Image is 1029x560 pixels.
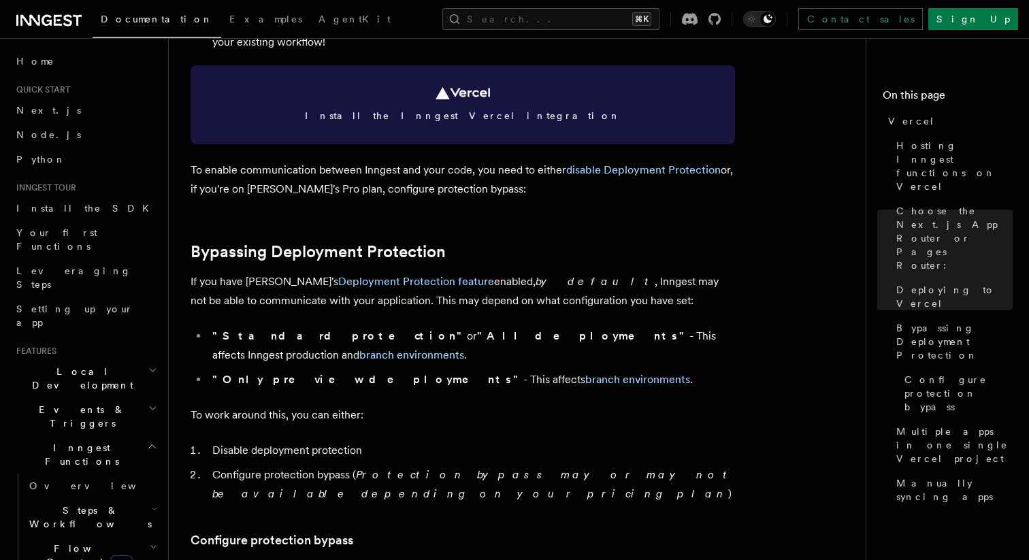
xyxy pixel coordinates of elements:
button: Events & Triggers [11,397,160,435]
a: branch environments [585,373,690,386]
a: Examples [221,4,310,37]
a: Configure protection bypass [191,531,353,550]
span: Local Development [11,365,148,392]
p: To enable communication between Inngest and your code, you need to either or, if you're on [PERSO... [191,161,735,199]
a: Leveraging Steps [11,259,160,297]
a: Manually syncing apps [891,471,1013,509]
a: Choose the Next.js App Router or Pages Router: [891,199,1013,278]
a: Next.js [11,98,160,122]
a: branch environments [359,348,464,361]
a: Sign Up [928,8,1018,30]
span: Bypassing Deployment Protection [896,321,1013,362]
span: Setting up your app [16,303,133,328]
a: Python [11,147,160,171]
li: or - This affects Inngest production and . [208,327,735,365]
span: Install the SDK [16,203,157,214]
a: Documentation [93,4,221,38]
span: Deploying to Vercel [896,283,1013,310]
button: Toggle dark mode [743,11,776,27]
span: Features [11,346,56,357]
a: Overview [24,474,160,498]
span: Steps & Workflows [24,504,152,531]
a: Install the SDK [11,196,160,220]
a: Hosting Inngest functions on Vercel [891,133,1013,199]
a: Bypassing Deployment Protection [191,242,446,261]
a: Node.js [11,122,160,147]
p: If you have [PERSON_NAME]'s enabled, , Inngest may not be able to communicate with your applicati... [191,272,735,310]
span: Choose the Next.js App Router or Pages Router: [896,204,1013,272]
strong: "Only preview deployments" [212,373,523,386]
button: Inngest Functions [11,435,160,474]
a: Setting up your app [11,297,160,335]
strong: "All deployments" [477,329,689,342]
span: Configure protection bypass [904,373,1013,414]
a: Install the Inngest Vercel integration [191,65,735,144]
a: Deployment Protection feature [338,275,494,288]
a: Vercel [883,109,1013,133]
span: Documentation [101,14,213,24]
a: disable Deployment Protection [566,163,721,176]
em: by default [536,275,655,288]
span: Home [16,54,54,68]
strong: "Standard protection" [212,329,467,342]
span: Install the Inngest Vercel integration [207,109,719,122]
kbd: ⌘K [632,12,651,26]
span: AgentKit [318,14,391,24]
p: To work around this, you can either: [191,406,735,425]
a: Home [11,49,160,73]
a: Your first Functions [11,220,160,259]
li: - This affects . [208,370,735,389]
li: Disable deployment protection [208,441,735,460]
span: Multiple apps in one single Vercel project [896,425,1013,465]
span: Examples [229,14,302,24]
a: Bypassing Deployment Protection [891,316,1013,367]
span: Vercel [888,114,935,128]
span: Events & Triggers [11,403,148,430]
a: Deploying to Vercel [891,278,1013,316]
button: Steps & Workflows [24,498,160,536]
span: Inngest tour [11,182,76,193]
em: Protection bypass may or may not be available depending on your pricing plan [212,468,733,500]
span: Quick start [11,84,70,95]
span: Python [16,154,66,165]
span: Inngest Functions [11,441,147,468]
a: Multiple apps in one single Vercel project [891,419,1013,471]
button: Search...⌘K [442,8,659,30]
span: Hosting Inngest functions on Vercel [896,139,1013,193]
span: Leveraging Steps [16,265,131,290]
a: Configure protection bypass [899,367,1013,419]
a: AgentKit [310,4,399,37]
span: Next.js [16,105,81,116]
span: Manually syncing apps [896,476,1013,504]
li: Configure protection bypass ( ) [208,465,735,504]
span: Overview [29,480,169,491]
span: Your first Functions [16,227,97,252]
button: Local Development [11,359,160,397]
span: Node.js [16,129,81,140]
a: Contact sales [798,8,923,30]
h4: On this page [883,87,1013,109]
